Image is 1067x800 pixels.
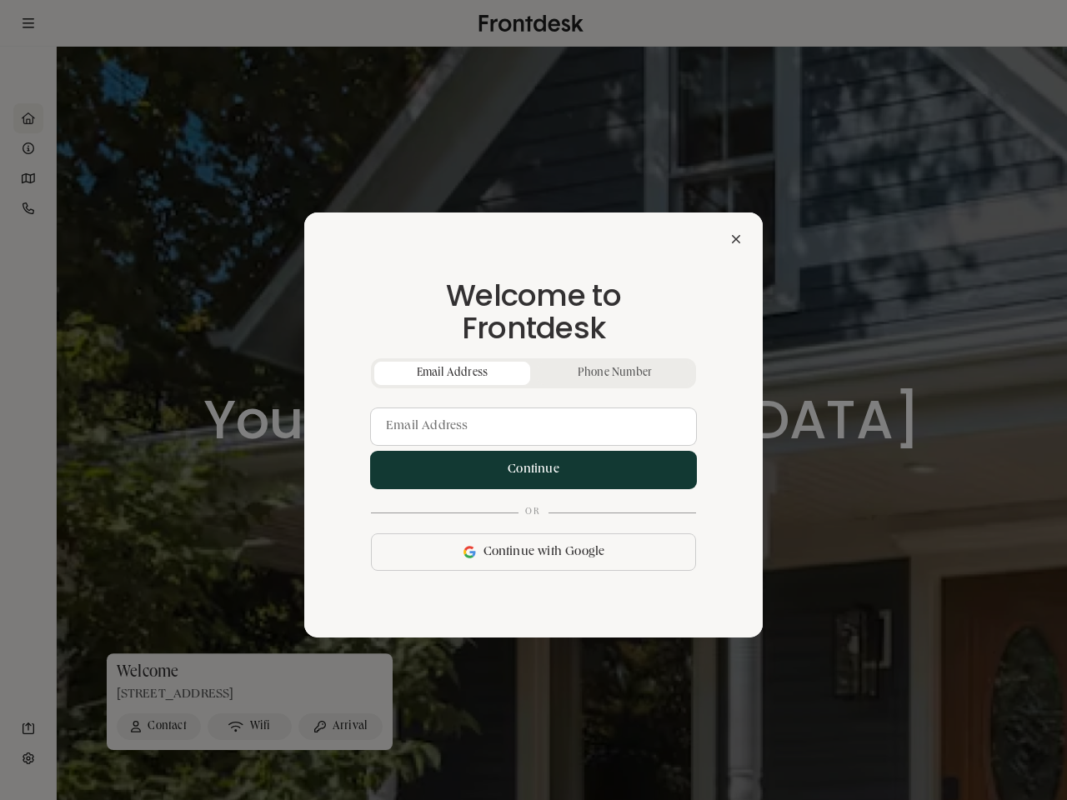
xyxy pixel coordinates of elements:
button: Phone Number [537,362,693,385]
span: OR [518,507,549,517]
button: Continue [371,452,696,488]
button: Email Address [374,362,530,385]
button: Continue with Google [371,533,696,571]
span: Continue [508,463,559,477]
h1: Welcome to Frontdesk [371,279,696,345]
